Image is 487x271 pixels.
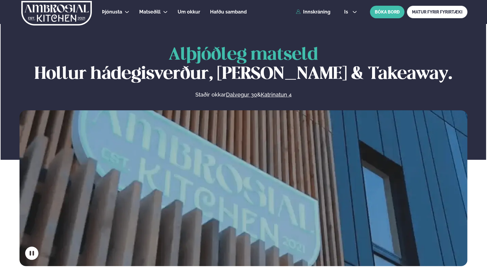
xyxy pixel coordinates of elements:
[130,91,357,98] p: Staðir okkar &
[20,46,467,84] h1: Hollur hádegisverður, [PERSON_NAME] & Takeaway.
[178,8,200,16] a: Um okkur
[261,91,292,98] a: Katrinatun 4
[178,9,200,15] span: Um okkur
[344,10,350,14] span: is
[226,91,257,98] a: Dalvegur 30
[339,10,362,14] button: is
[102,8,122,16] a: Þjónusta
[370,6,404,18] button: BÓKA BORÐ
[21,1,92,25] img: logo
[210,9,247,15] span: Hafðu samband
[139,9,161,15] span: Matseðill
[139,8,161,16] a: Matseðill
[102,9,122,15] span: Þjónusta
[407,6,467,18] a: MATUR FYRIR FYRIRTÆKI
[169,47,318,63] span: Alþjóðleg matseld
[210,8,247,16] a: Hafðu samband
[296,9,330,15] a: Innskráning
